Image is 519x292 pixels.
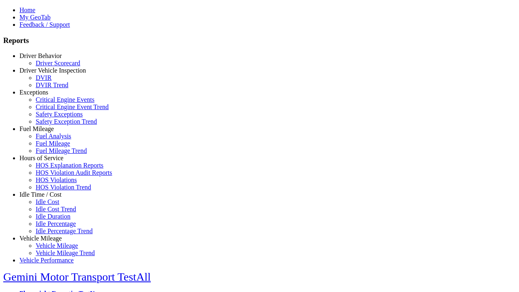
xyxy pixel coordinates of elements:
[19,14,51,21] a: My GeoTab
[36,147,87,154] a: Fuel Mileage Trend
[36,133,71,140] a: Fuel Analysis
[19,125,54,132] a: Fuel Mileage
[19,52,62,59] a: Driver Behavior
[36,184,91,191] a: HOS Violation Trend
[36,242,78,249] a: Vehicle Mileage
[36,198,59,205] a: Idle Cost
[36,82,68,88] a: DVIR Trend
[36,118,97,125] a: Safety Exception Trend
[19,155,63,161] a: Hours of Service
[19,191,62,198] a: Idle Time / Cost
[36,228,92,234] a: Idle Percentage Trend
[36,206,76,213] a: Idle Cost Trend
[3,271,151,283] a: Gemini Motor Transport TestAll
[36,60,80,67] a: Driver Scorecard
[36,220,76,227] a: Idle Percentage
[36,111,83,118] a: Safety Exceptions
[19,89,48,96] a: Exceptions
[36,213,71,220] a: Idle Duration
[36,162,103,169] a: HOS Explanation Reports
[3,36,516,45] h3: Reports
[36,249,95,256] a: Vehicle Mileage Trend
[19,67,86,74] a: Driver Vehicle Inspection
[19,21,70,28] a: Feedback / Support
[19,235,62,242] a: Vehicle Mileage
[36,96,94,103] a: Critical Engine Events
[36,169,112,176] a: HOS Violation Audit Reports
[36,103,109,110] a: Critical Engine Event Trend
[36,74,51,81] a: DVIR
[19,257,74,264] a: Vehicle Performance
[36,140,70,147] a: Fuel Mileage
[36,176,77,183] a: HOS Violations
[19,6,35,13] a: Home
